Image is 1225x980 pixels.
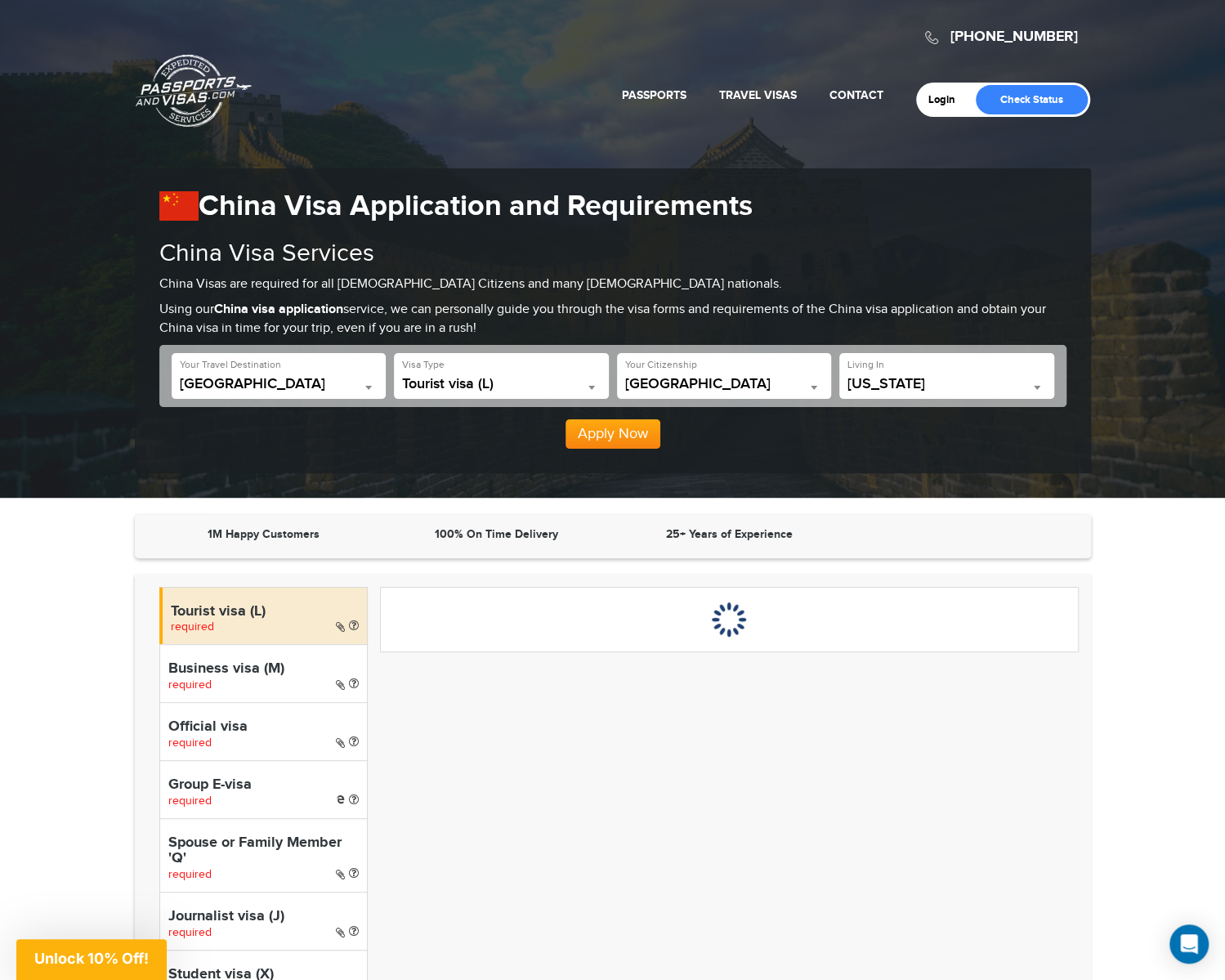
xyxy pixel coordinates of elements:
[625,376,824,392] span: United States
[180,376,378,399] span: China
[829,88,883,102] a: Contact
[171,604,359,620] h4: Tourist visa (L)
[168,736,212,750] span: required
[34,950,149,967] span: Unlock 10% Off!
[625,376,824,399] span: United States
[402,358,445,372] label: Visa Type
[180,358,281,372] label: Your Travel Destination
[168,794,212,808] span: required
[847,376,1046,392] span: California
[159,189,1066,224] h1: China Visa Application and Requirements
[159,301,1066,338] p: Using our service, we can personally guide you through the visa forms and requirements of the Chi...
[719,88,797,102] a: Travel Visas
[435,527,558,541] strong: 100% On Time Delivery
[171,620,214,633] span: required
[214,302,343,317] strong: China visa application
[168,777,359,794] h4: Group E-visa
[976,85,1088,114] a: Check Status
[402,376,601,399] span: Tourist visa (L)
[168,719,359,736] h4: Official visa
[950,28,1078,46] a: [PHONE_NUMBER]
[168,678,212,691] span: required
[16,939,167,980] div: Unlock 10% Off!
[159,275,1066,294] p: China Visas are required for all [DEMOGRAPHIC_DATA] Citizens and many [DEMOGRAPHIC_DATA] nationals.
[928,93,967,106] a: Login
[625,358,697,372] label: Your Citizenship
[208,527,320,541] strong: 1M Happy Customers
[622,88,686,102] a: Passports
[168,835,359,868] h4: Spouse or Family Member 'Q'
[180,376,378,392] span: China
[847,358,884,372] label: Living In
[168,661,359,678] h4: Business visa (M)
[850,526,1075,546] iframe: Customer reviews powered by Trustpilot
[168,909,359,925] h4: Journalist visa (J)
[566,419,660,449] button: Apply Now
[666,527,793,541] strong: 25+ Years of Experience
[1169,924,1209,964] div: Open Intercom Messenger
[136,54,252,128] a: Passports & [DOMAIN_NAME]
[159,240,1066,267] h2: China Visa Services
[168,868,212,881] span: required
[402,376,601,392] span: Tourist visa (L)
[847,376,1046,399] span: California
[168,926,212,939] span: required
